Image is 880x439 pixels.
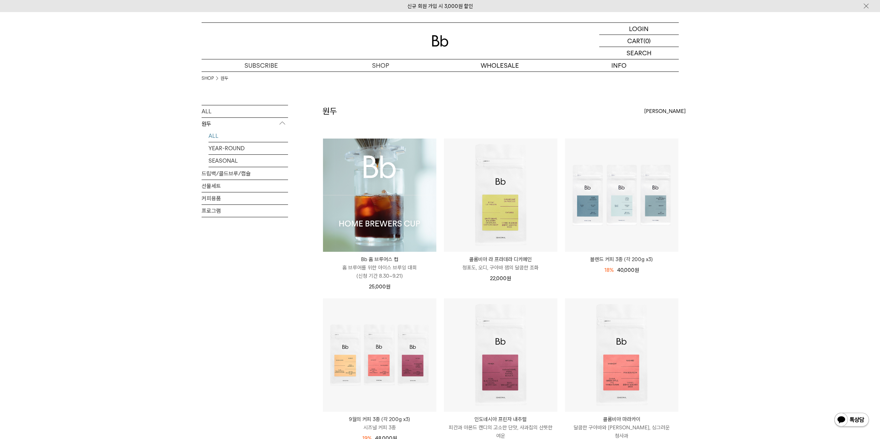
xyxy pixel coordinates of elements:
div: 18% [604,266,614,274]
span: 25,000 [369,284,390,290]
a: ALL [209,130,288,142]
a: SHOP [321,59,440,71]
p: WHOLESALE [440,59,559,71]
a: ALL [202,105,288,117]
p: LOGIN [629,23,649,35]
a: SEASONAL [209,155,288,167]
img: 콜롬비아 라 프라데라 디카페인 [444,139,557,252]
span: 원 [386,284,390,290]
p: 콜롬비아 라 프라데라 디카페인 [444,255,557,264]
span: [PERSON_NAME] [644,107,686,115]
a: 원두 [221,75,228,82]
img: 블렌드 커피 3종 (각 200g x3) [565,139,678,252]
a: LOGIN [599,23,679,35]
span: 22,000 [490,275,511,281]
a: 커피용품 [202,192,288,204]
p: 홈 브루어를 위한 아이스 브루잉 대회 (신청 기간 8.30~9.21) [323,264,436,280]
a: 블렌드 커피 3종 (각 200g x3) [565,255,678,264]
a: SUBSCRIBE [202,59,321,71]
a: 콜롬비아 라 프라데라 디카페인 청포도, 오디, 구아바 잼의 달콤한 조화 [444,255,557,272]
p: 원두 [202,118,288,130]
p: Bb 홈 브루어스 컵 [323,255,436,264]
p: 시즈널 커피 3종 [323,423,436,432]
a: 신규 회원 가입 시 3,000원 할인 [407,3,473,9]
span: 40,000 [617,267,639,273]
a: Bb 홈 브루어스 컵 [323,139,436,252]
img: 9월의 커피 3종 (각 200g x3) [323,298,436,412]
p: INFO [559,59,679,71]
img: 콜롬비아 마라카이 [565,298,678,412]
p: 인도네시아 프린자 내추럴 [444,415,557,423]
p: 콜롬비아 마라카이 [565,415,678,423]
a: YEAR-ROUND [209,142,288,154]
a: SHOP [202,75,214,82]
a: CART (0) [599,35,679,47]
span: 원 [507,275,511,281]
a: Bb 홈 브루어스 컵 홈 브루어를 위한 아이스 브루잉 대회(신청 기간 8.30~9.21) [323,255,436,280]
a: 드립백/콜드브루/캡슐 [202,168,288,180]
a: 프로그램 [202,205,288,217]
img: 인도네시아 프린자 내추럴 [444,298,557,412]
p: (0) [643,35,651,47]
img: 카카오톡 채널 1:1 채팅 버튼 [834,412,870,429]
p: SEARCH [627,47,651,59]
h2: 원두 [323,105,337,117]
a: 선물세트 [202,180,288,192]
span: 원 [634,267,639,273]
p: 9월의 커피 3종 (각 200g x3) [323,415,436,423]
img: 로고 [432,35,448,47]
p: 청포도, 오디, 구아바 잼의 달콤한 조화 [444,264,557,272]
img: 1000001223_add2_021.jpg [323,139,436,252]
a: 9월의 커피 3종 (각 200g x3) 시즈널 커피 3종 [323,415,436,432]
p: CART [627,35,643,47]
